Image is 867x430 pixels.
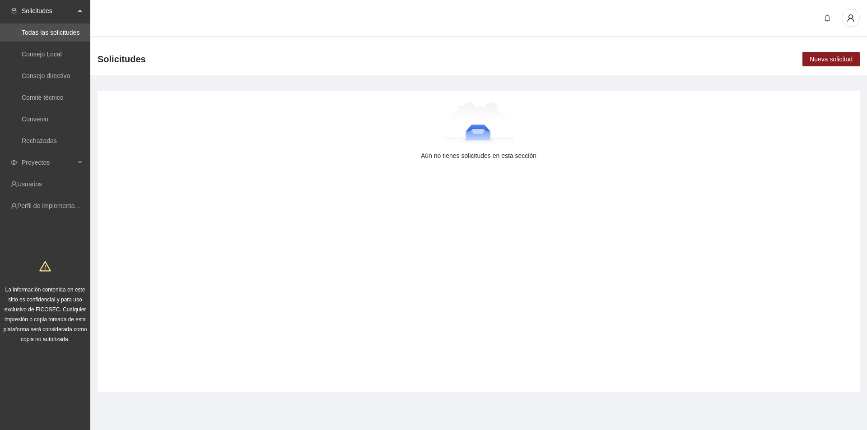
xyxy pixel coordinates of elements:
span: warning [39,260,51,272]
span: Solicitudes [22,2,75,20]
a: Convenio [22,116,48,123]
span: Proyectos [22,153,75,171]
a: Consejo Local [22,51,62,58]
button: user [842,9,860,27]
span: eye [11,159,17,166]
button: Nueva solicitud [802,52,860,66]
div: Aún no tienes solicitudes en esta sección [112,151,845,161]
span: user [842,14,859,22]
a: Usuarios [17,180,42,188]
span: bell [820,14,834,22]
img: Aún no tienes solicitudes en esta sección [442,102,516,147]
a: Perfil de implementadora [17,202,88,209]
a: Comité técnico [22,94,64,101]
a: Todas las solicitudes [22,29,79,36]
span: Nueva solicitud [810,54,853,64]
button: bell [820,11,834,25]
span: La información contenida en este sitio es confidencial y para uso exclusivo de FICOSEC. Cualquier... [4,287,87,342]
a: Consejo directivo [22,72,70,79]
a: Rechazadas [22,137,57,144]
span: Solicitudes [98,52,146,66]
span: inbox [11,8,17,14]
